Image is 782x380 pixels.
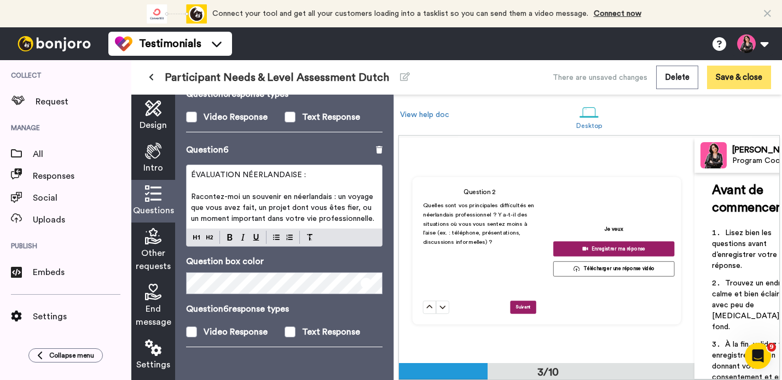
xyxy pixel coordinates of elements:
[136,247,171,273] span: Other requests
[136,302,171,329] span: End message
[33,213,131,226] span: Uploads
[559,244,669,254] div: Enregistrer ma réponse
[273,233,280,242] img: bulleted-block.svg
[33,266,131,279] span: Embeds
[115,35,132,52] img: tm-color.svg
[423,188,536,197] h4: Question 2
[13,36,95,51] img: bj-logo-header-white.svg
[36,95,131,108] span: Request
[212,10,588,17] span: Connect your tool and get all your customers loading into a tasklist so you can send them a video...
[286,233,293,242] img: numbered-block.svg
[594,10,641,17] a: Connect now
[186,143,229,156] p: Question 6
[133,204,174,217] span: Questions
[227,234,233,241] img: bold-mark.svg
[522,365,574,380] div: 3/10
[605,225,623,233] p: Je veux
[139,36,201,51] span: Testimonials
[553,72,647,83] div: There are unsaved changes
[186,302,383,315] p: Question 6 response types
[204,110,268,124] div: Video Response
[191,171,306,179] span: ÉVALUATION NÉERLANDAISE :
[204,325,268,338] div: Video Response
[147,4,207,24] div: animation
[707,66,771,89] button: Save & close
[33,169,131,183] span: Responses
[302,325,360,338] div: Text Response
[143,161,163,174] span: Intro
[656,66,698,89] button: Delete
[206,233,213,242] img: heading-two-block.svg
[423,202,536,245] span: Quelles sont vos principales difficultés en néerlandais professionnel ? Y a-t-il des situations o...
[193,233,200,242] img: heading-one-block.svg
[712,229,779,270] span: Lisez bien les questions avant d’enregistrer votre réponse.
[241,234,245,241] img: italic-mark.svg
[33,148,131,161] span: All
[33,191,131,204] span: Social
[400,111,449,119] a: View help doc
[510,301,536,314] button: Suivant
[302,110,360,124] div: Text Response
[49,351,94,360] span: Collapse menu
[140,119,167,132] span: Design
[700,142,727,168] img: Profile Image
[253,234,259,241] img: underline-mark.svg
[306,234,313,241] img: clear-format.svg
[186,255,383,268] p: Question box color
[767,343,776,352] span: 9
[28,348,103,363] button: Collapse menu
[745,343,771,369] iframe: Intercom live chat
[136,358,170,371] span: Settings
[553,261,674,277] button: Télécharger une réponse vidéo
[191,193,375,223] span: Racontez-moi un souvenir en néerlandais : un voyage que vous avez fait, un projet dont vous êtes ...
[571,97,607,135] a: Desktop
[33,310,131,323] span: Settings
[576,122,602,130] div: Desktop
[165,70,389,85] span: Participant Needs & Level Assessment Dutch
[553,241,674,256] button: Enregistrer ma réponse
